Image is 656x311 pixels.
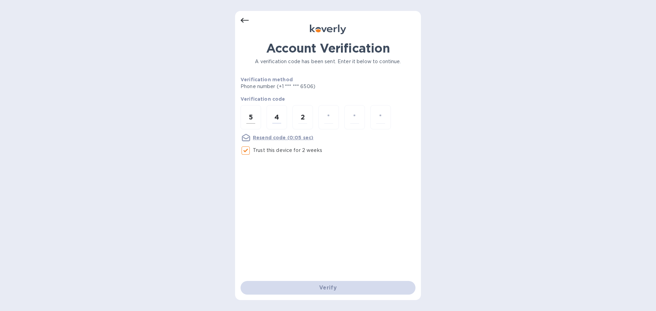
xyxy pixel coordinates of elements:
u: Resend code (0:05 sec) [253,135,313,140]
h1: Account Verification [241,41,415,55]
b: Verification method [241,77,293,82]
p: Verification code [241,96,415,102]
p: Trust this device for 2 weeks [253,147,322,154]
p: A verification code has been sent. Enter it below to continue. [241,58,415,65]
p: Phone number (+1 *** *** 6506) [241,83,368,90]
